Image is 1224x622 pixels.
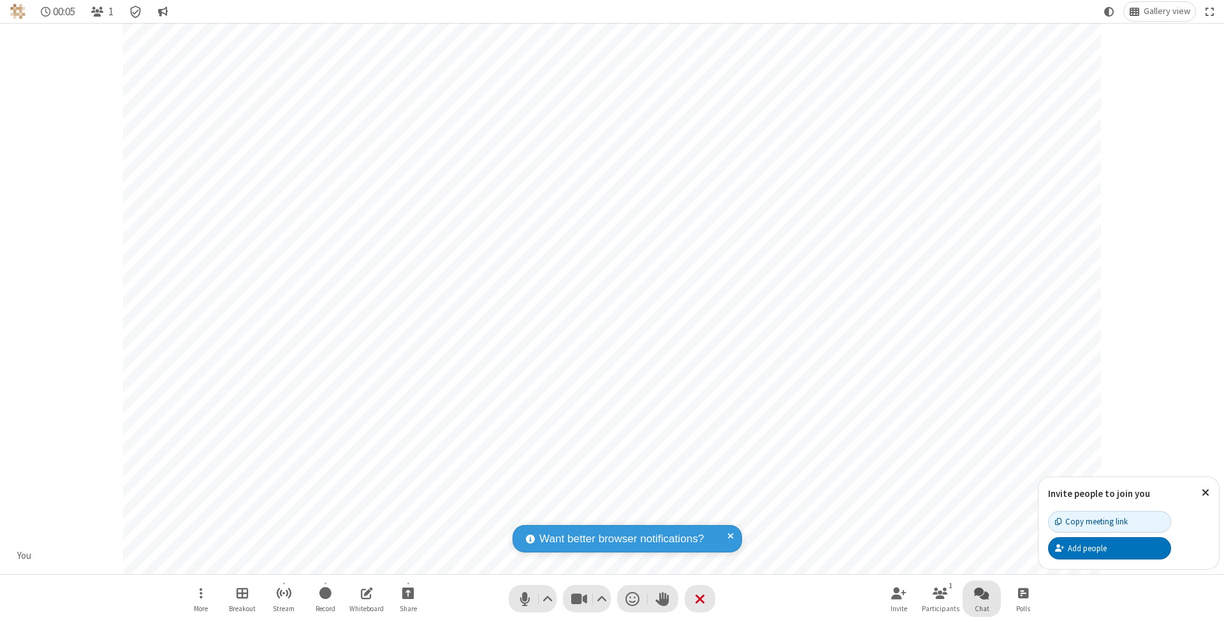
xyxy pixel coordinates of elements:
button: Start sharing [389,581,427,617]
span: Invite [891,605,907,612]
button: Add people [1048,537,1171,559]
img: QA Selenium DO NOT DELETE OR CHANGE [10,4,25,19]
button: Stop video (⌘+Shift+V) [563,585,611,612]
button: Change layout [1124,2,1195,21]
span: Polls [1016,605,1030,612]
button: Open participant list [921,581,959,617]
span: 00:05 [53,6,75,18]
button: Open poll [1004,581,1042,617]
button: Send a reaction [617,585,648,612]
div: Copy meeting link [1055,515,1128,528]
button: Video setting [594,585,611,612]
div: Timer [36,2,81,21]
span: Record [316,605,335,612]
div: 1 [945,580,956,591]
button: End or leave meeting [685,585,715,612]
button: Mute (⌘+Shift+A) [509,585,557,612]
span: Gallery view [1144,6,1190,17]
button: Open chat [963,581,1001,617]
button: Copy meeting link [1048,511,1171,533]
span: More [194,605,208,612]
button: Start streaming [265,581,303,617]
button: Conversation [152,2,173,21]
span: Whiteboard [349,605,384,612]
button: Using system theme [1099,2,1119,21]
button: Fullscreen [1200,2,1220,21]
span: Stream [273,605,295,612]
span: Breakout [229,605,256,612]
button: Invite participants (⌘+Shift+I) [880,581,918,617]
button: Open menu [182,581,220,617]
span: 1 [108,6,113,18]
label: Invite people to join you [1048,487,1150,500]
button: Close popover [1192,477,1219,508]
button: Open shared whiteboard [347,581,386,617]
span: Want better browser notifications? [539,531,704,547]
span: Chat [975,605,989,612]
div: Meeting details Encryption enabled [124,2,148,21]
button: Manage Breakout Rooms [223,581,261,617]
div: You [13,549,36,563]
button: Audio settings [539,585,557,612]
span: Share [400,605,417,612]
span: Participants [922,605,959,612]
button: Raise hand [648,585,678,612]
button: Start recording [306,581,344,617]
button: Open participant list [85,2,119,21]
